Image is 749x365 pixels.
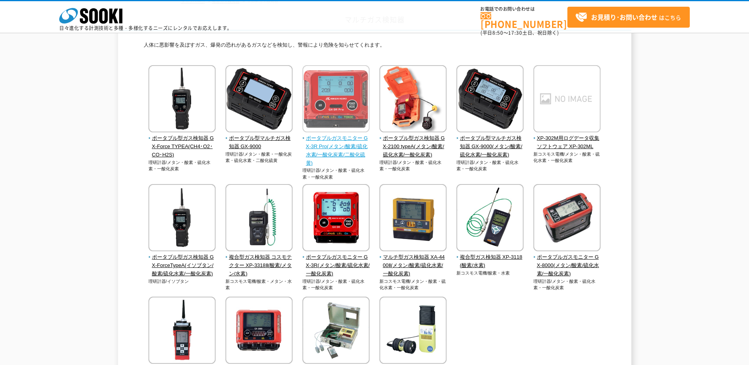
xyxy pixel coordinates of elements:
span: 17:30 [508,29,522,36]
span: ポータブル型ガス検知器 GX-ForceTypeA(イソブタン/酸素/硫化水素/一酸化炭素) [148,253,216,278]
p: 理研計器/メタン・酸素・硫化水素・一酸化炭素 [533,278,601,291]
a: [PHONE_NUMBER] [481,12,567,28]
p: 新コスモス電機/酸素・メタン・水素 [225,278,293,291]
span: ポータブルガスモニター GX-3R Pro(メタン/酸素/硫化水素/一酸化炭素/二酸化硫黄) [302,134,370,167]
a: 複合型ガス検知器 XP-3118(酸素/水素) [456,246,524,269]
a: ポータブルガスモニター GX-3R(メタン/酸素/硫化水素/一酸化炭素) [302,246,370,278]
p: 理研計器/メタン・酸素・硫化水素・一酸化炭素 [302,278,370,291]
img: ポータブル型マルチガス検知器 GX-9000 [225,65,293,134]
p: 新コスモス電機/メタン・酸素・硫化水素・一酸化炭素 [533,151,601,164]
img: ポータブル型ガス検知器 GX-ForceTypeA(イソブタン/酸素/硫化水素/一酸化炭素) [148,184,216,253]
p: 理研計器/メタン・酸素・一酸化炭素・硫化水素・二酸化硫黄 [225,151,293,164]
a: ポータブルガスモニター GX-8000(メタン/酸素/硫化水素/一酸化炭素) [533,246,601,278]
span: はこちら [575,11,681,23]
img: ポータブル型ガス検知器 GX-2100 typeA(メタン/酸素/硫化水素/一酸化炭素) [379,65,447,134]
span: ポータブル型マルチガス検知器 GX-9000 [225,134,293,151]
p: 理研計器/メタン・酸素・硫化水素・一酸化炭素 [456,159,524,172]
p: 理研計器/メタン・酸素・硫化水素・一酸化炭素 [302,167,370,180]
span: ポータブル型ガス検知器 GX-2100 typeA(メタン/酸素/硫化水素/一酸化炭素) [379,134,447,159]
span: 複合型ガス検知器 XP-3118(酸素/水素) [456,253,524,270]
p: 理研計器/メタン・酸素・硫化水素・一酸化炭素 [148,159,216,172]
a: XP-302M用ログデータ収集ソフトウェア XP-302ML [533,127,601,151]
a: ポータブル型ガス検知器 GX-ForceTypeA(イソブタン/酸素/硫化水素/一酸化炭素) [148,246,216,278]
img: ポータブルガスモニター GX-3R Pro(メタン/酸素/硫化水素/一酸化炭素/二酸化硫黄) [302,65,370,134]
p: 理研計器/メタン・酸素・硫化水素・一酸化炭素 [379,159,447,172]
img: ポータブル型ガス検知器 GX-Force TYPEA(CH4･O2･CO･H2S) [148,65,216,134]
a: ポータブル型ガス検知器 GX-2100 typeA(メタン/酸素/硫化水素/一酸化炭素) [379,127,447,159]
img: 複合型ガス検知器 コスモテクター XP-3318Ⅱ(酸素/メタン/水素) [225,184,293,253]
span: 複合型ガス検知器 コスモテクター XP-3318Ⅱ(酸素/メタン/水素) [225,253,293,278]
img: 複合型ガス検知器 XP-3118(酸素/水素) [456,184,524,253]
img: XP-302M用ログデータ収集ソフトウェア XP-302ML [533,65,601,134]
span: ポータブル型マルチガス検知器 GX-9000(メタン/酸素/硫化水素/一酸化炭素) [456,134,524,159]
a: マルチ型ガス検知器 XA-4400Ⅱ(メタン/酸素/硫化水素/一酸化炭素) [379,246,447,278]
span: ポータブルガスモニター GX-8000(メタン/酸素/硫化水素/一酸化炭素) [533,253,601,278]
p: 新コスモス電機/酸素・水素 [456,270,524,277]
span: マルチ型ガス検知器 XA-4400Ⅱ(メタン/酸素/硫化水素/一酸化炭素) [379,253,447,278]
span: お電話でのお問い合わせは [481,7,567,11]
a: 複合型ガス検知器 コスモテクター XP-3318Ⅱ(酸素/メタン/水素) [225,246,293,278]
span: ポータブルガスモニター GX-3R(メタン/酸素/硫化水素/一酸化炭素) [302,253,370,278]
p: 日々進化する計測技術と多種・多様化するニーズにレンタルでお応えします。 [59,26,232,30]
strong: お見積り･お問い合わせ [591,12,657,22]
p: 人体に悪影響を及ぼすガス、爆発の恐れがあるガスなどを検知し、警報により危険を知らせてくれます。 [144,41,606,53]
img: ポータブルガスモニター GX-3R(メタン/酸素/硫化水素/一酸化炭素) [302,184,370,253]
p: 理研計器/イソブタン [148,278,216,285]
a: お見積り･お問い合わせはこちら [567,7,690,28]
p: 新コスモス電機/メタン・酸素・硫化水素・一酸化炭素 [379,278,447,291]
a: ポータブル型マルチガス検知器 GX-9000(メタン/酸素/硫化水素/一酸化炭素) [456,127,524,159]
span: XP-302M用ログデータ収集ソフトウェア XP-302ML [533,134,601,151]
a: ポータブルガスモニター GX-3R Pro(メタン/酸素/硫化水素/一酸化炭素/二酸化硫黄) [302,127,370,167]
img: ポータブル型マルチガス検知器 GX-9000(メタン/酸素/硫化水素/一酸化炭素) [456,65,524,134]
img: マルチ型ガス検知器 XA-4400Ⅱ(メタン/酸素/硫化水素/一酸化炭素) [379,184,447,253]
a: ポータブル型マルチガス検知器 GX-9000 [225,127,293,151]
span: ポータブル型ガス検知器 GX-Force TYPEA(CH4･O2･CO･H2S) [148,134,216,159]
span: 8:50 [492,29,503,36]
a: ポータブル型ガス検知器 GX-Force TYPEA(CH4･O2･CO･H2S) [148,127,216,159]
img: ポータブルガスモニター GX-8000(メタン/酸素/硫化水素/一酸化炭素) [533,184,601,253]
span: (平日 ～ 土日、祝日除く) [481,29,559,36]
